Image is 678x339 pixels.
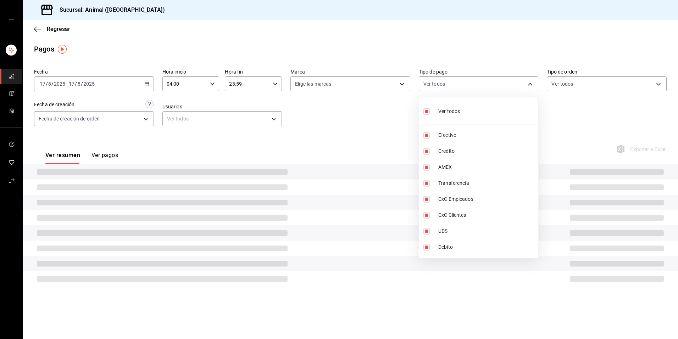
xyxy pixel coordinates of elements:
[438,211,535,219] span: CxC Clientes
[438,227,535,235] span: UDS
[438,195,535,203] span: CxC Empleados
[438,108,460,115] span: Ver todos
[58,45,67,54] img: Tooltip marker
[438,131,535,139] span: Efectivo
[438,163,535,171] span: AMEX
[438,147,535,155] span: Credito
[438,243,535,251] span: Debito
[438,179,535,187] span: Transferencia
